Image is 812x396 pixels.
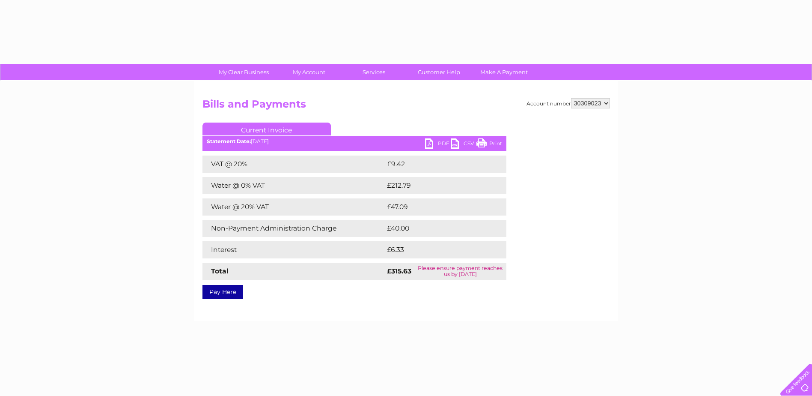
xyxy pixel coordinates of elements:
[385,198,489,216] td: £47.09
[425,138,451,151] a: PDF
[526,98,610,108] div: Account number
[211,267,229,275] strong: Total
[451,138,476,151] a: CSV
[202,138,506,144] div: [DATE]
[202,123,331,135] a: Current Invoice
[274,64,344,80] a: My Account
[202,198,385,216] td: Water @ 20% VAT
[207,138,251,144] b: Statement Date:
[202,241,385,258] td: Interest
[202,156,385,173] td: VAT @ 20%
[414,263,506,280] td: Please ensure payment reaches us by [DATE]
[339,64,409,80] a: Services
[469,64,539,80] a: Make A Payment
[385,156,487,173] td: £9.42
[202,285,243,299] a: Pay Here
[202,98,610,114] h2: Bills and Payments
[385,241,486,258] td: £6.33
[202,220,385,237] td: Non-Payment Administration Charge
[385,220,490,237] td: £40.00
[202,177,385,194] td: Water @ 0% VAT
[404,64,474,80] a: Customer Help
[385,177,491,194] td: £212.79
[208,64,279,80] a: My Clear Business
[476,138,502,151] a: Print
[387,267,411,275] strong: £315.63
